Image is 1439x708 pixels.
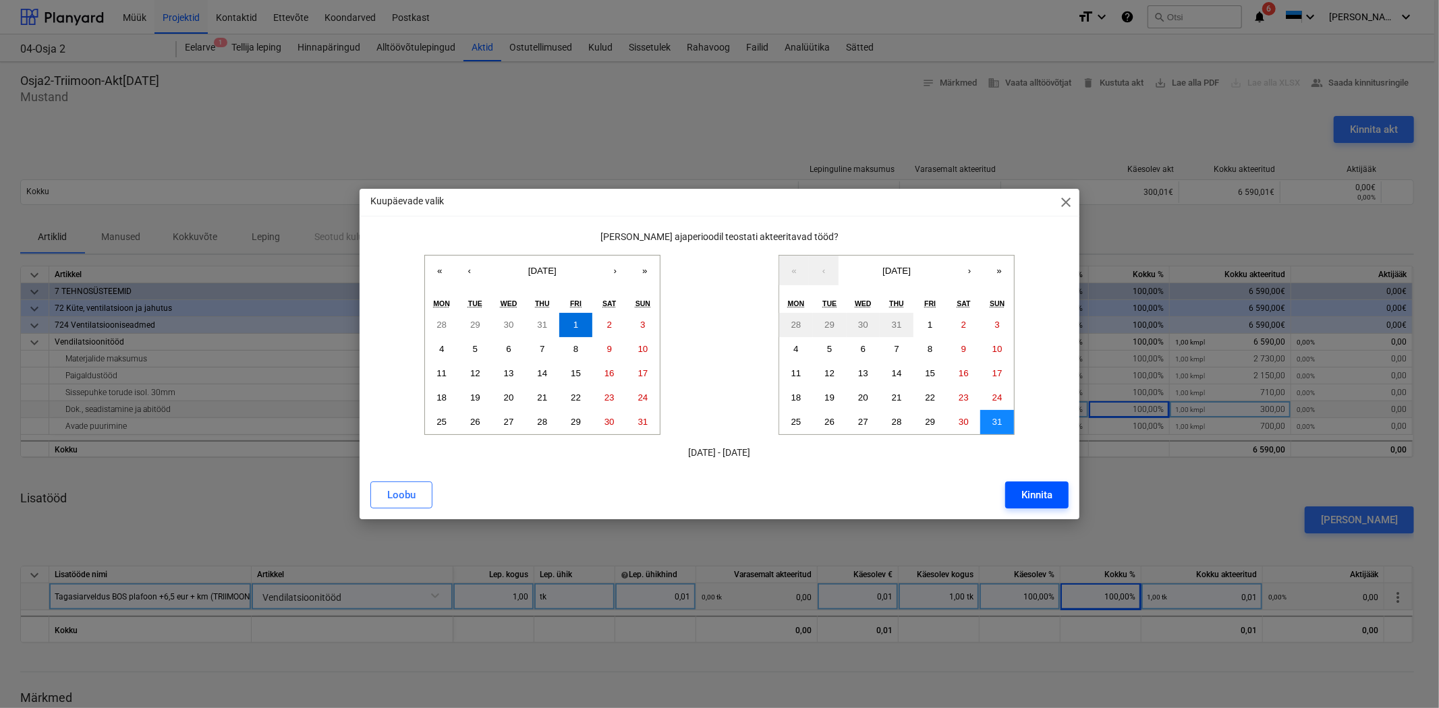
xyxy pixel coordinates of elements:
[892,320,902,330] abbr: July 31, 2025
[607,344,612,354] abbr: August 9, 2025
[626,386,660,410] button: August 24, 2025
[459,337,492,361] button: August 5, 2025
[955,256,984,285] button: ›
[858,417,868,427] abbr: August 27, 2025
[470,417,480,427] abbr: August 26, 2025
[570,299,582,307] abbr: Friday
[928,320,932,330] abbr: August 1, 2025
[455,256,484,285] button: ‹
[459,313,492,337] button: July 29, 2025
[526,313,559,337] button: July 31, 2025
[980,361,1014,386] button: August 17, 2025
[425,361,459,386] button: August 11, 2025
[592,361,626,386] button: August 16, 2025
[980,337,1014,361] button: August 10, 2025
[484,256,600,285] button: [DATE]
[630,256,660,285] button: »
[537,320,547,330] abbr: July 31, 2025
[571,392,581,403] abbr: August 22, 2025
[468,299,482,307] abbr: Tuesday
[370,446,1069,460] p: [DATE] - [DATE]
[990,299,1005,307] abbr: Sunday
[791,320,801,330] abbr: July 28, 2025
[980,313,1014,337] button: August 3, 2025
[492,361,526,386] button: August 13, 2025
[994,320,999,330] abbr: August 3, 2025
[793,344,798,354] abbr: August 4, 2025
[436,417,447,427] abbr: August 25, 2025
[809,256,839,285] button: ‹
[880,361,913,386] button: August 14, 2025
[504,320,514,330] abbr: July 30, 2025
[813,337,847,361] button: August 5, 2025
[858,320,868,330] abbr: July 30, 2025
[559,313,593,337] button: August 1, 2025
[992,392,1003,403] abbr: August 24, 2025
[1005,481,1069,508] button: Kinnita
[425,313,459,337] button: July 28, 2025
[425,386,459,410] button: August 18, 2025
[604,417,615,427] abbr: August 30, 2025
[370,230,1069,244] p: [PERSON_NAME] ajaperioodil teostati akteeritavad tööd?
[592,313,626,337] button: August 2, 2025
[526,361,559,386] button: August 14, 2025
[855,299,872,307] abbr: Wednesday
[924,299,936,307] abbr: Friday
[638,392,648,403] abbr: August 24, 2025
[1372,643,1439,708] div: Chat Widget
[880,313,913,337] button: July 31, 2025
[537,417,547,427] abbr: August 28, 2025
[925,392,935,403] abbr: August 22, 2025
[892,417,902,427] abbr: August 28, 2025
[370,194,444,208] p: Kuupäevade valik
[959,417,969,427] abbr: August 30, 2025
[813,410,847,434] button: August 26, 2025
[459,386,492,410] button: August 19, 2025
[370,481,432,508] button: Loobu
[779,256,809,285] button: «
[880,386,913,410] button: August 21, 2025
[882,266,911,276] span: [DATE]
[928,344,932,354] abbr: August 8, 2025
[947,410,981,434] button: August 30, 2025
[492,313,526,337] button: July 30, 2025
[894,344,899,354] abbr: August 7, 2025
[592,386,626,410] button: August 23, 2025
[847,313,880,337] button: July 30, 2025
[528,266,557,276] span: [DATE]
[858,392,868,403] abbr: August 20, 2025
[636,299,650,307] abbr: Sunday
[861,344,866,354] abbr: August 6, 2025
[492,386,526,410] button: August 20, 2025
[638,344,648,354] abbr: August 10, 2025
[791,417,801,427] abbr: August 25, 2025
[537,368,547,378] abbr: August 14, 2025
[980,410,1014,434] button: August 31, 2025
[925,368,935,378] abbr: August 15, 2025
[470,320,480,330] abbr: July 29, 2025
[436,368,447,378] abbr: August 11, 2025
[626,361,660,386] button: August 17, 2025
[824,417,835,427] abbr: August 26, 2025
[961,344,966,354] abbr: August 9, 2025
[425,337,459,361] button: August 4, 2025
[600,256,630,285] button: ›
[959,368,969,378] abbr: August 16, 2025
[892,368,902,378] abbr: August 14, 2025
[439,344,444,354] abbr: August 4, 2025
[847,386,880,410] button: August 20, 2025
[425,410,459,434] button: August 25, 2025
[992,417,1003,427] abbr: August 31, 2025
[947,386,981,410] button: August 23, 2025
[947,337,981,361] button: August 9, 2025
[1058,194,1074,210] span: close
[824,392,835,403] abbr: August 19, 2025
[626,410,660,434] button: August 31, 2025
[559,361,593,386] button: August 15, 2025
[880,410,913,434] button: August 28, 2025
[433,299,450,307] abbr: Monday
[822,299,837,307] abbr: Tuesday
[506,344,511,354] abbr: August 6, 2025
[604,392,615,403] abbr: August 23, 2025
[640,320,645,330] abbr: August 3, 2025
